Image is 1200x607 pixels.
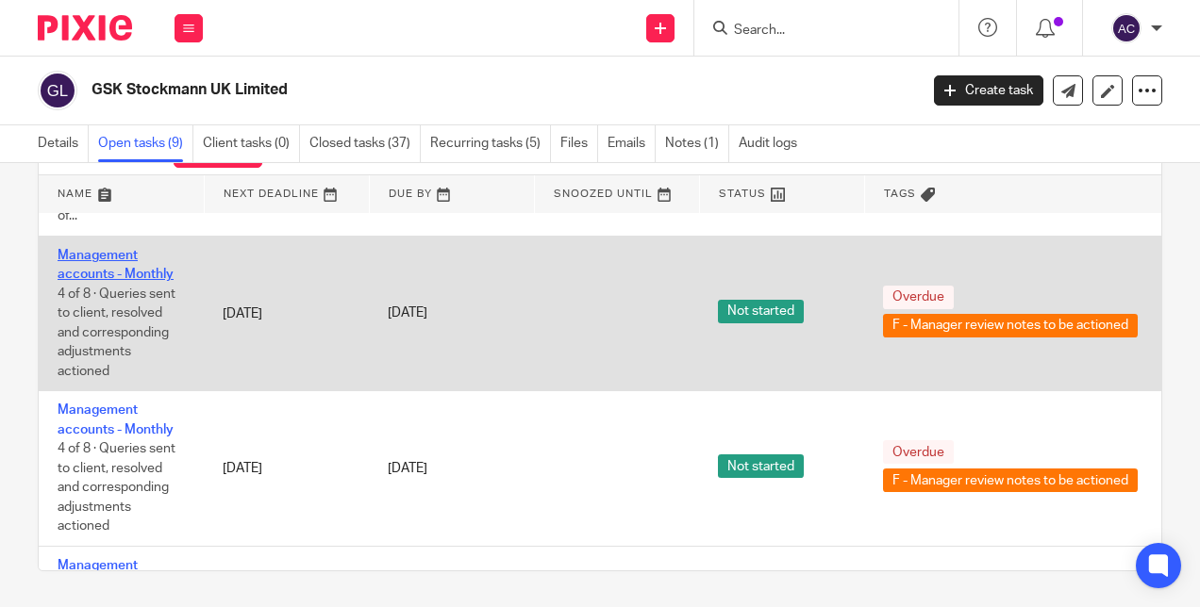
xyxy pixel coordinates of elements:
[204,236,369,391] td: [DATE]
[739,125,807,162] a: Audit logs
[884,189,916,199] span: Tags
[388,462,427,475] span: [DATE]
[203,125,300,162] a: Client tasks (0)
[388,307,427,320] span: [DATE]
[58,559,174,591] a: Management accounts - Monthly
[608,125,656,162] a: Emails
[58,403,174,435] a: Management accounts - Monthly
[58,287,175,378] span: 4 of 8 · Queries sent to client, resolved and corresponding adjustments actioned
[204,391,369,547] td: [DATE]
[1111,13,1142,43] img: svg%3E
[883,468,1138,492] span: F - Manager review notes to be actioned
[430,125,551,162] a: Recurring tasks (5)
[92,80,742,100] h2: GSK Stockmann UK Limited
[665,125,729,162] a: Notes (1)
[38,125,89,162] a: Details
[58,132,180,222] span: 0 of 4 · Liaise with Accounts & Advisory / Audit teams regarding progress of...
[718,300,804,323] span: Not started
[309,125,421,162] a: Closed tasks (37)
[58,249,174,281] a: Management accounts - Monthly
[554,189,653,199] span: Snoozed Until
[719,189,766,199] span: Status
[98,125,193,162] a: Open tasks (9)
[732,23,902,40] input: Search
[718,454,804,478] span: Not started
[883,440,954,464] span: Overdue
[934,75,1043,106] a: Create task
[560,125,598,162] a: Files
[58,442,175,533] span: 4 of 8 · Queries sent to client, resolved and corresponding adjustments actioned
[38,15,132,41] img: Pixie
[38,71,77,110] img: svg%3E
[883,286,954,309] span: Overdue
[883,314,1138,337] span: F - Manager review notes to be actioned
